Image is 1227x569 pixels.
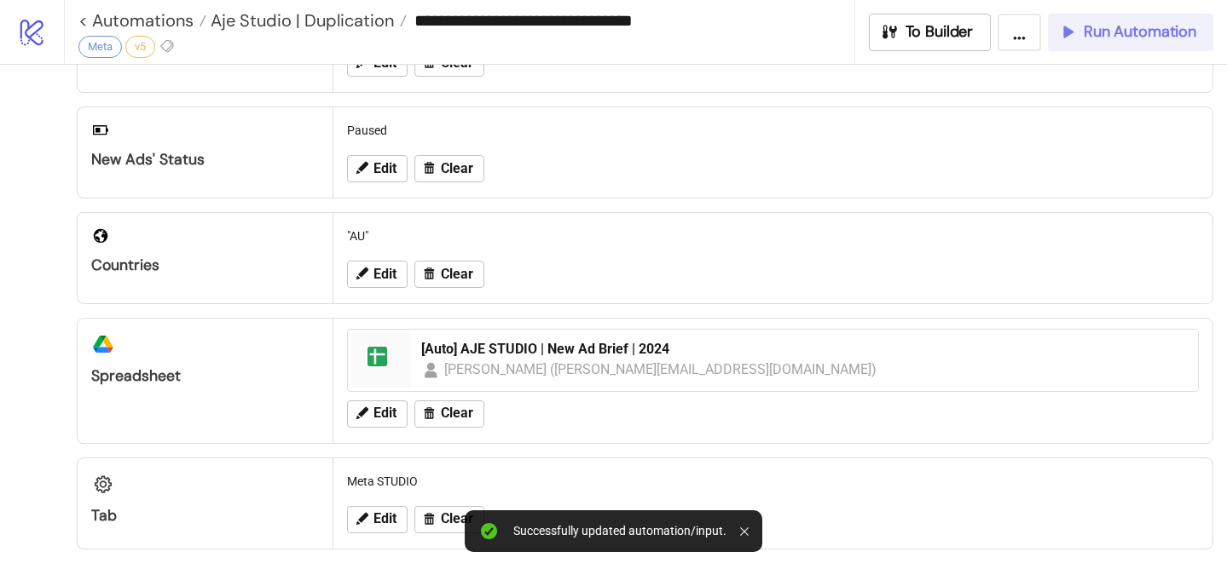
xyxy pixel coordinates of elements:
div: Successfully updated automation/input. [513,524,726,538]
span: Clear [441,161,473,176]
div: Paused [340,114,1206,147]
div: Countries [91,256,319,275]
button: Edit [347,400,408,428]
button: Clear [414,261,484,288]
a: < Automations [78,12,206,29]
div: [Auto] AJE STUDIO | New Ad Brief | 2024 [421,340,1188,359]
span: To Builder [906,22,974,42]
button: Clear [414,155,484,182]
div: New Ads' Status [91,150,319,170]
a: Aje Studio | Duplication [206,12,407,29]
button: Run Automation [1048,14,1213,51]
span: Edit [373,161,396,176]
button: Edit [347,155,408,182]
span: Clear [441,267,473,282]
span: Run Automation [1084,22,1196,42]
span: Edit [373,511,396,526]
div: v5 [125,36,155,58]
span: Edit [373,267,396,282]
div: Meta [78,36,122,58]
div: Tab [91,506,319,526]
button: Edit [347,261,408,288]
div: Meta STUDIO [340,465,1206,497]
span: Aje Studio | Duplication [206,9,394,32]
span: Edit [373,405,396,421]
button: To Builder [869,14,992,51]
button: Clear [414,400,484,428]
div: [PERSON_NAME] ([PERSON_NAME][EMAIL_ADDRESS][DOMAIN_NAME]) [444,359,877,380]
div: Spreadsheet [91,366,319,386]
span: Clear [441,405,473,421]
div: "AU" [340,220,1206,252]
span: Clear [441,511,473,526]
button: Clear [414,506,484,533]
button: ... [998,14,1041,51]
button: Edit [347,506,408,533]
